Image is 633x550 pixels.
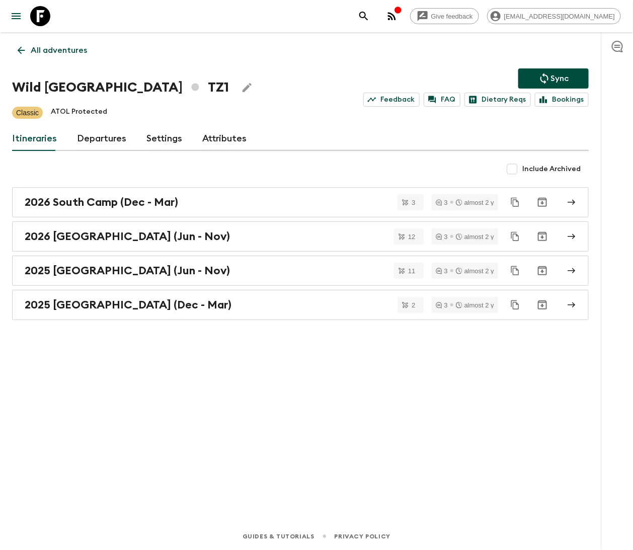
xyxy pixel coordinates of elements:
[335,531,390,542] a: Privacy Policy
[243,531,314,542] a: Guides & Tutorials
[456,233,494,240] div: almost 2 y
[436,199,448,206] div: 3
[506,296,524,314] button: Duplicate
[12,256,589,286] a: 2025 [GEOGRAPHIC_DATA] (Jun - Nov)
[456,268,494,274] div: almost 2 y
[410,8,479,24] a: Give feedback
[506,227,524,246] button: Duplicate
[506,262,524,280] button: Duplicate
[25,264,230,277] h2: 2025 [GEOGRAPHIC_DATA] (Jun - Nov)
[25,230,230,243] h2: 2026 [GEOGRAPHIC_DATA] (Jun - Nov)
[51,107,107,119] p: ATOL Protected
[6,6,26,26] button: menu
[532,295,552,315] button: Archive
[406,199,421,206] span: 3
[146,127,182,151] a: Settings
[522,164,581,174] span: Include Archived
[535,93,589,107] a: Bookings
[464,93,531,107] a: Dietary Reqs
[532,261,552,281] button: Archive
[25,196,178,209] h2: 2026 South Camp (Dec - Mar)
[436,233,448,240] div: 3
[77,127,126,151] a: Departures
[424,93,460,107] a: FAQ
[12,187,589,217] a: 2026 South Camp (Dec - Mar)
[532,226,552,247] button: Archive
[518,68,589,89] button: Sync adventure departures to the booking engine
[402,233,421,240] span: 12
[499,13,620,20] span: [EMAIL_ADDRESS][DOMAIN_NAME]
[12,290,589,320] a: 2025 [GEOGRAPHIC_DATA] (Dec - Mar)
[202,127,247,151] a: Attributes
[456,199,494,206] div: almost 2 y
[363,93,420,107] a: Feedback
[354,6,374,26] button: search adventures
[16,108,39,118] p: Classic
[456,302,494,308] div: almost 2 y
[487,8,621,24] div: [EMAIL_ADDRESS][DOMAIN_NAME]
[12,77,229,98] h1: Wild [GEOGRAPHIC_DATA] TZ1
[12,221,589,252] a: 2026 [GEOGRAPHIC_DATA] (Jun - Nov)
[31,44,87,56] p: All adventures
[506,193,524,211] button: Duplicate
[532,192,552,212] button: Archive
[436,302,448,308] div: 3
[406,302,421,308] span: 2
[12,127,57,151] a: Itineraries
[25,298,231,311] h2: 2025 [GEOGRAPHIC_DATA] (Dec - Mar)
[12,40,93,60] a: All adventures
[402,268,421,274] span: 11
[550,72,569,85] p: Sync
[426,13,479,20] span: Give feedback
[436,268,448,274] div: 3
[237,77,257,98] button: Edit Adventure Title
